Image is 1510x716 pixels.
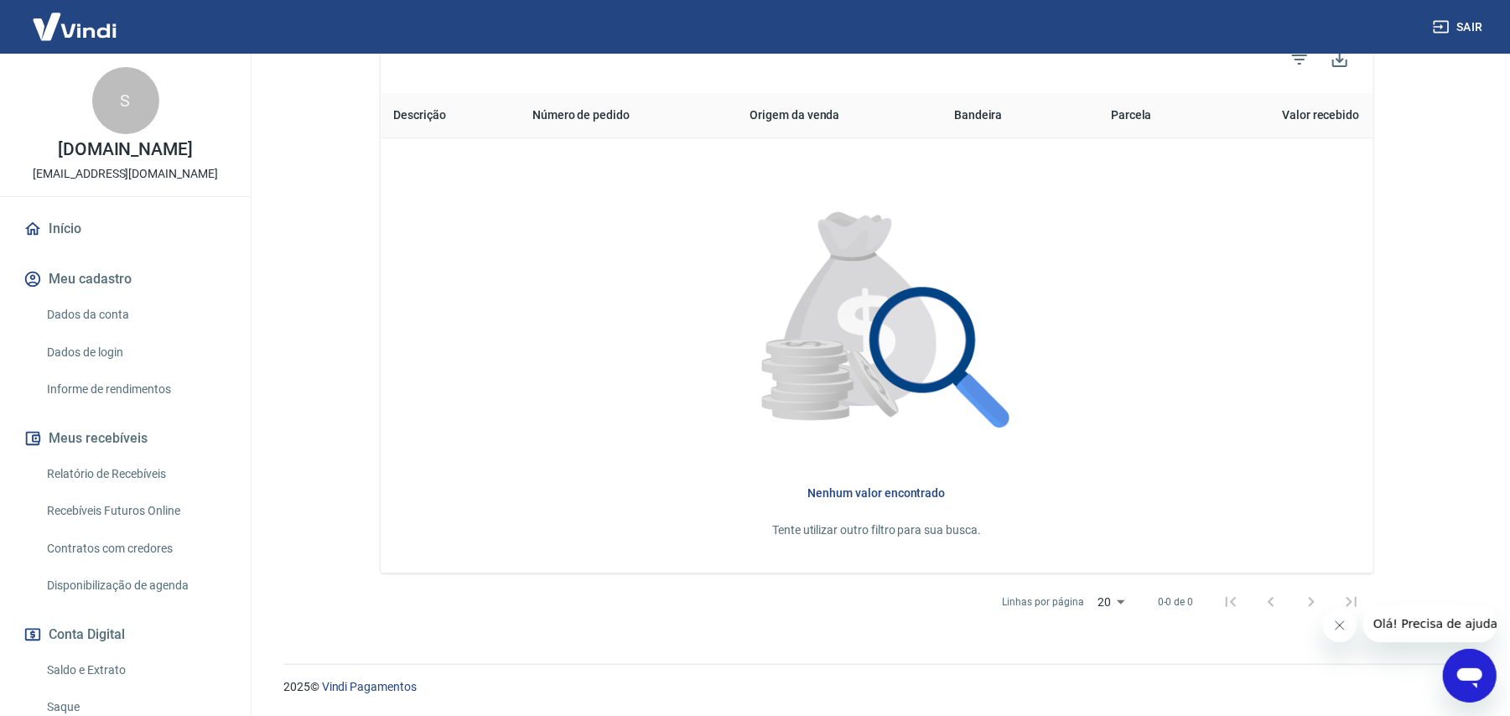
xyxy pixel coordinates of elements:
th: Parcela [1072,93,1191,138]
p: 0-0 de 0 [1158,594,1194,610]
a: Vindi Pagamentos [322,680,417,693]
div: 20 [1091,590,1131,615]
span: Filtros [1279,39,1320,80]
span: Tente utilizar outro filtro para sua busca. [772,523,981,537]
button: Sair [1430,12,1490,43]
a: Dados da conta [40,298,231,332]
img: Nenhum item encontrado [722,165,1032,478]
a: Dados de login [40,335,231,370]
iframe: Fechar mensagem [1323,609,1357,642]
p: [DOMAIN_NAME] [58,141,193,158]
a: Disponibilização de agenda [40,568,231,603]
p: 2025 © [283,678,1470,696]
th: Bandeira [941,93,1072,138]
p: [EMAIL_ADDRESS][DOMAIN_NAME] [33,165,218,183]
p: Linhas por página [1002,594,1083,610]
iframe: Botão para abrir a janela de mensagens [1443,649,1497,703]
a: Informe de rendimentos [40,372,231,407]
th: Descrição [381,93,519,138]
button: Conta Digital [20,616,231,653]
a: Início [20,210,231,247]
a: Saldo e Extrato [40,653,231,687]
iframe: Mensagem da empresa [1363,605,1497,642]
span: Olá! Precisa de ajuda? [10,12,141,25]
th: Número de pedido [519,93,736,138]
img: Vindi [20,1,129,52]
th: Valor recebido [1191,93,1373,138]
button: Baixar listagem [1320,39,1360,80]
a: Recebíveis Futuros Online [40,494,231,528]
th: Origem da venda [736,93,941,138]
div: S [92,67,159,134]
button: Meu cadastro [20,261,231,298]
a: Contratos com credores [40,532,231,566]
h6: Nenhum valor encontrado [407,485,1347,501]
a: Relatório de Recebíveis [40,457,231,491]
button: Meus recebíveis [20,420,231,457]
